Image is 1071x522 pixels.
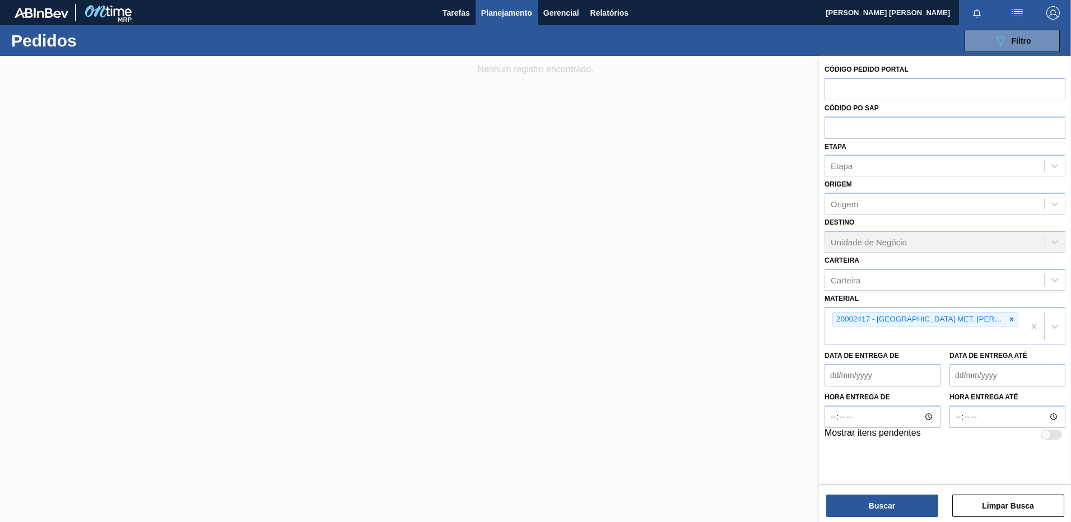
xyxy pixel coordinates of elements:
[825,364,940,386] input: dd/mm/yyyy
[1012,36,1031,45] span: Filtro
[831,275,860,285] div: Carteira
[443,6,470,20] span: Tarefas
[825,143,846,151] label: Etapa
[831,199,858,209] div: Origem
[543,6,579,20] span: Gerencial
[825,295,859,302] label: Material
[959,5,995,21] button: Notificações
[825,352,899,360] label: Data de Entrega de
[833,313,1005,327] div: 20002417 - [GEOGRAPHIC_DATA] MET. [PERSON_NAME] AZUL CX600
[949,364,1065,386] input: dd/mm/yyyy
[481,6,532,20] span: Planejamento
[825,389,940,406] label: Hora entrega de
[825,104,879,112] label: Códido PO SAP
[965,30,1060,52] button: Filtro
[15,8,68,18] img: TNhmsLtSVTkK8tSr43FrP2fwEKptu5GPRR3wAAAABJRU5ErkJggg==
[1046,6,1060,20] img: Logout
[1011,6,1024,20] img: userActions
[825,257,859,264] label: Carteira
[825,180,852,188] label: Origem
[590,6,628,20] span: Relatórios
[11,34,179,47] h1: Pedidos
[825,218,854,226] label: Destino
[949,352,1027,360] label: Data de Entrega até
[831,161,853,171] div: Etapa
[825,428,921,441] label: Mostrar itens pendentes
[825,66,909,73] label: Código Pedido Portal
[949,389,1065,406] label: Hora entrega até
